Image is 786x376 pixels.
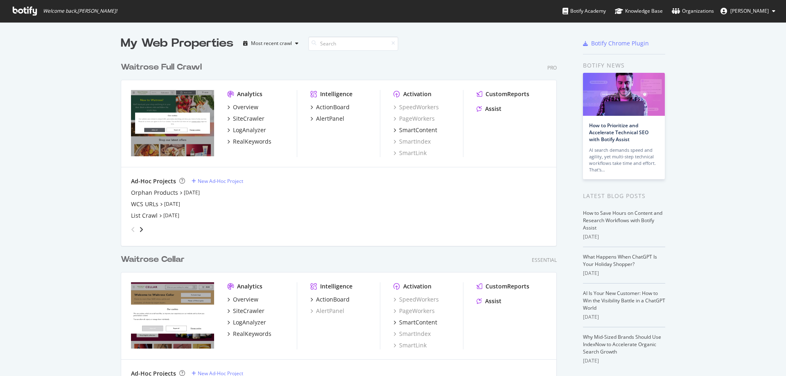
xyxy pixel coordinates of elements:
[486,282,529,290] div: CustomReports
[310,295,350,304] a: ActionBoard
[184,189,200,196] a: [DATE]
[227,126,266,134] a: LogAnalyzer
[131,200,158,208] a: WCS URLs
[393,330,431,338] a: SmartIndex
[532,257,557,263] div: Essential
[672,7,714,15] div: Organizations
[121,254,188,266] a: Waitrose Cellar
[310,115,344,123] a: AlertPanel
[320,282,352,290] div: Intelligence
[583,209,662,231] a: How to Save Hours on Content and Research Workflows with Botify Assist
[233,307,264,315] div: SiteCrawler
[583,253,657,268] a: What Happens When ChatGPT Is Your Holiday Shopper?
[477,90,529,98] a: CustomReports
[714,5,782,18] button: [PERSON_NAME]
[316,115,344,123] div: AlertPanel
[164,200,180,207] a: [DATE]
[583,313,665,321] div: [DATE]
[131,177,176,185] div: Ad-Hoc Projects
[121,61,202,73] div: Waitrose Full Crawl
[227,307,264,315] a: SiteCrawler
[227,115,264,123] a: SiteCrawler
[128,223,138,236] div: angle-left
[233,103,258,111] div: Overview
[583,333,661,355] a: Why Mid-Sized Brands Should Use IndexNow to Accelerate Organic Search Growth
[131,282,214,349] img: waitrosecellar.com
[583,357,665,365] div: [DATE]
[393,295,439,304] a: SpeedWorkers
[310,103,350,111] a: ActionBoard
[393,115,435,123] a: PageWorkers
[583,233,665,241] div: [DATE]
[227,330,271,338] a: RealKeywords
[320,90,352,98] div: Intelligence
[237,282,262,290] div: Analytics
[589,122,648,143] a: How to Prioritize and Accelerate Technical SEO with Botify Assist
[316,103,350,111] div: ActionBoard
[131,90,214,156] img: www.waitrose.com
[477,297,501,305] a: Assist
[562,7,606,15] div: Botify Academy
[393,149,427,157] a: SmartLink
[393,137,431,146] a: SmartIndex
[583,73,665,116] img: How to Prioritize and Accelerate Technical SEO with Botify Assist
[163,212,179,219] a: [DATE]
[486,90,529,98] div: CustomReports
[131,212,158,220] a: List Crawl
[192,178,243,185] a: New Ad-Hoc Project
[316,295,350,304] div: ActionBoard
[233,126,266,134] div: LogAnalyzer
[477,282,529,290] a: CustomReports
[399,126,437,134] div: SmartContent
[583,39,649,47] a: Botify Chrome Plugin
[233,115,264,123] div: SiteCrawler
[121,35,233,52] div: My Web Properties
[121,254,185,266] div: Waitrose Cellar
[477,105,501,113] a: Assist
[615,7,663,15] div: Knowledge Base
[393,103,439,111] a: SpeedWorkers
[591,39,649,47] div: Botify Chrome Plugin
[583,270,665,277] div: [DATE]
[730,7,769,14] span: Phil McDonald
[233,318,266,326] div: LogAnalyzer
[233,330,271,338] div: RealKeywords
[251,41,292,46] div: Most recent crawl
[233,295,258,304] div: Overview
[583,191,665,200] div: Latest Blog Posts
[227,295,258,304] a: Overview
[399,318,437,326] div: SmartContent
[310,307,344,315] a: AlertPanel
[393,341,427,349] a: SmartLink
[237,90,262,98] div: Analytics
[43,8,117,14] span: Welcome back, [PERSON_NAME] !
[121,61,205,73] a: Waitrose Full Crawl
[547,64,557,71] div: Pro
[393,318,437,326] a: SmartContent
[589,147,659,173] div: AI search demands speed and agility, yet multi-step technical workflows take time and effort. Tha...
[308,36,398,51] input: Search
[485,105,501,113] div: Assist
[227,103,258,111] a: Overview
[403,90,431,98] div: Activation
[227,137,271,146] a: RealKeywords
[485,297,501,305] div: Assist
[227,318,266,326] a: LogAnalyzer
[198,178,243,185] div: New Ad-Hoc Project
[583,290,665,311] a: AI Is Your New Customer: How to Win the Visibility Battle in a ChatGPT World
[131,189,178,197] a: Orphan Products
[233,137,271,146] div: RealKeywords
[240,37,302,50] button: Most recent crawl
[583,61,665,70] div: Botify news
[393,307,435,315] a: PageWorkers
[403,282,431,290] div: Activation
[138,225,144,234] div: angle-right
